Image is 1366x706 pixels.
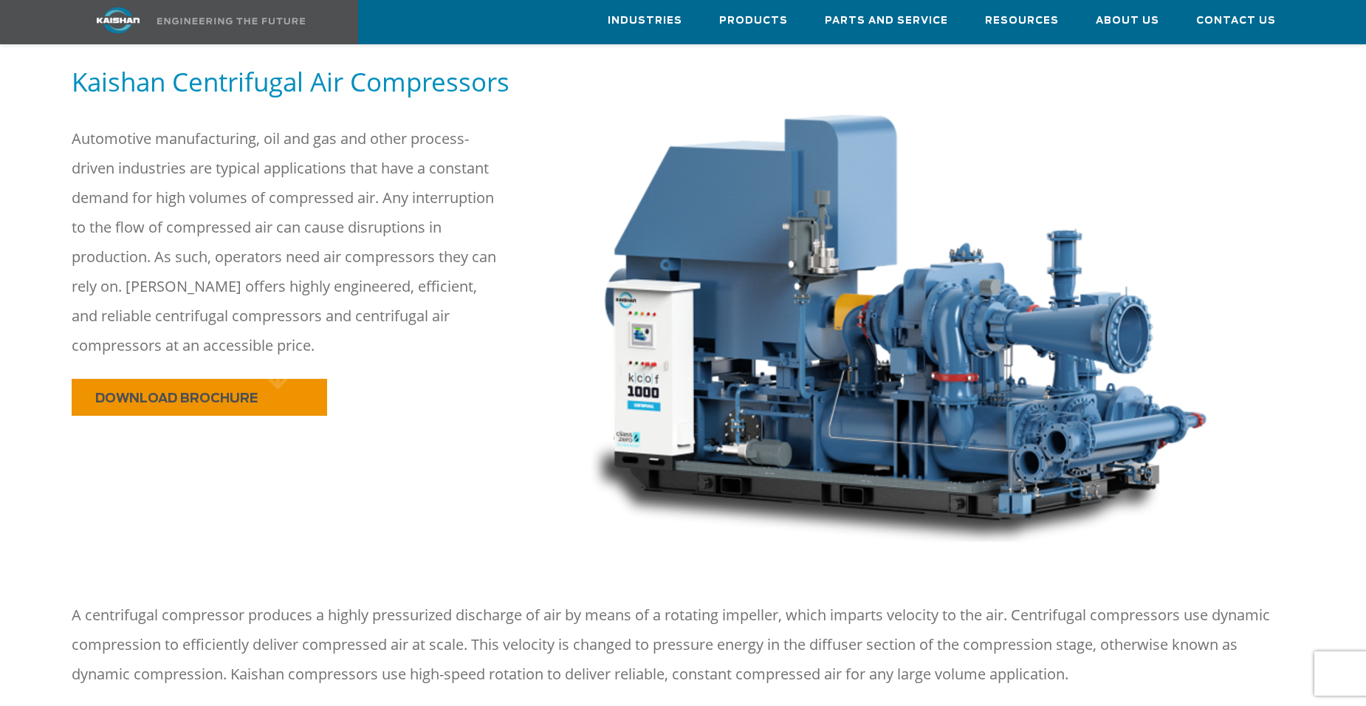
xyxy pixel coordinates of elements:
a: Products [719,1,788,41]
span: Contact Us [1196,13,1276,30]
a: Industries [608,1,682,41]
span: DOWNLOAD BROCHURE [95,392,258,405]
span: Products [719,13,788,30]
p: Automotive manufacturing, oil and gas and other process-driven industries are typical application... [72,124,500,360]
span: Parts and Service [825,13,948,30]
p: A centrifugal compressor produces a highly pressurized discharge of air by means of a rotating im... [72,600,1294,689]
img: Untitled-2 [568,65,1222,556]
a: Contact Us [1196,1,1276,41]
span: Resources [985,13,1059,30]
a: About Us [1096,1,1159,41]
img: Engineering the future [157,18,305,24]
h5: Kaishan Centrifugal Air Compressors [72,65,550,98]
a: DOWNLOAD BROCHURE [72,379,327,416]
span: Industries [608,13,682,30]
span: About Us [1096,13,1159,30]
a: Parts and Service [825,1,948,41]
img: kaishan logo [63,7,174,33]
a: Resources [985,1,1059,41]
